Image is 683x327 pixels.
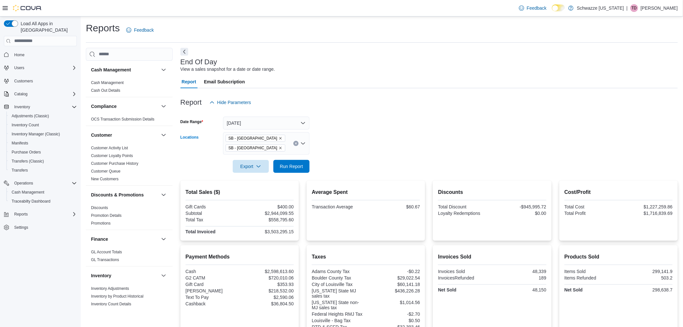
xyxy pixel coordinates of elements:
[241,288,294,293] div: $218,532.00
[14,79,33,84] span: Customers
[6,188,79,197] button: Cash Management
[312,188,420,196] h2: Average Spent
[12,141,28,146] span: Manifests
[12,224,31,231] a: Settings
[9,112,77,120] span: Adjustments (Classic)
[91,88,120,93] a: Cash Out Details
[565,211,617,216] div: Total Profit
[241,301,294,306] div: $36,804.50
[91,236,108,242] h3: Finance
[565,253,673,261] h2: Products Sold
[9,188,77,196] span: Cash Management
[312,204,365,209] div: Transaction Average
[438,211,491,216] div: Loyalty Redemptions
[91,169,120,174] a: Customer Queue
[223,117,310,130] button: [DATE]
[91,176,118,182] span: New Customers
[91,294,144,299] span: Inventory by Product Historical
[438,269,491,274] div: Invoices Sold
[12,132,60,137] span: Inventory Manager (Classic)
[12,199,50,204] span: Traceabilty Dashboard
[367,311,420,317] div: -$2.70
[12,168,28,173] span: Transfers
[312,253,420,261] h2: Taxes
[279,146,282,150] button: Remove SB - Louisville from selection in this group
[12,77,36,85] a: Customers
[241,282,294,287] div: $353.93
[91,192,158,198] button: Discounts & Promotions
[630,4,638,12] div: Thomas Diperna
[12,51,27,59] a: Home
[160,191,168,199] button: Discounts & Promotions
[9,139,31,147] a: Manifests
[620,204,673,209] div: $1,227,259.86
[6,139,79,148] button: Manifests
[620,275,673,280] div: 503.2
[241,229,294,234] div: $3,503,295.15
[91,205,108,210] span: Discounts
[14,225,28,230] span: Settings
[12,179,77,187] span: Operations
[273,160,310,173] button: Run Report
[12,77,77,85] span: Customers
[91,272,111,279] h3: Inventory
[565,287,583,292] strong: Net Sold
[6,130,79,139] button: Inventory Manager (Classic)
[494,204,546,209] div: -$945,995.72
[280,163,303,170] span: Run Report
[86,79,173,97] div: Cash Management
[1,210,79,219] button: Reports
[9,112,52,120] a: Adjustments (Classic)
[91,132,158,138] button: Customer
[6,148,79,157] button: Purchase Orders
[14,52,25,58] span: Home
[527,5,546,11] span: Feedback
[6,197,79,206] button: Traceabilty Dashboard
[91,161,138,166] span: Customer Purchase History
[620,211,673,216] div: $1,716,839.69
[91,249,122,255] span: GL Account Totals
[241,295,294,300] div: $2,590.06
[91,257,119,262] span: GL Transactions
[186,269,239,274] div: Cash
[9,166,77,174] span: Transfers
[494,287,546,292] div: 48,150
[14,91,27,97] span: Catalog
[91,177,118,181] a: New Customers
[6,166,79,175] button: Transfers
[91,117,155,121] a: OCS Transaction Submission Details
[180,58,217,66] h3: End Of Day
[620,269,673,274] div: 299,141.9
[186,211,239,216] div: Subtotal
[91,213,122,218] a: Promotion Details
[565,269,617,274] div: Items Sold
[293,141,299,146] button: Clear input
[494,211,546,216] div: $0.00
[91,67,158,73] button: Cash Management
[91,294,144,299] a: Inventory by Product Historical
[186,288,239,293] div: [PERSON_NAME]
[160,131,168,139] button: Customer
[9,197,53,205] a: Traceabilty Dashboard
[438,287,456,292] strong: Net Sold
[9,121,77,129] span: Inventory Count
[186,301,239,306] div: Cashback
[180,66,275,73] div: View a sales snapshot for a date or date range.
[91,145,128,151] span: Customer Activity List
[4,47,77,249] nav: Complex example
[91,302,131,306] a: Inventory Count Details
[627,4,628,12] p: |
[6,111,79,121] button: Adjustments (Classic)
[9,121,42,129] a: Inventory Count
[186,188,294,196] h2: Total Sales ($)
[91,153,133,158] span: Customer Loyalty Points
[1,76,79,86] button: Customers
[9,148,44,156] a: Purchase Orders
[367,318,420,323] div: $0.50
[91,192,144,198] h3: Discounts & Promotions
[186,204,239,209] div: Gift Cards
[233,160,269,173] button: Export
[186,253,294,261] h2: Payment Methods
[182,75,196,88] span: Report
